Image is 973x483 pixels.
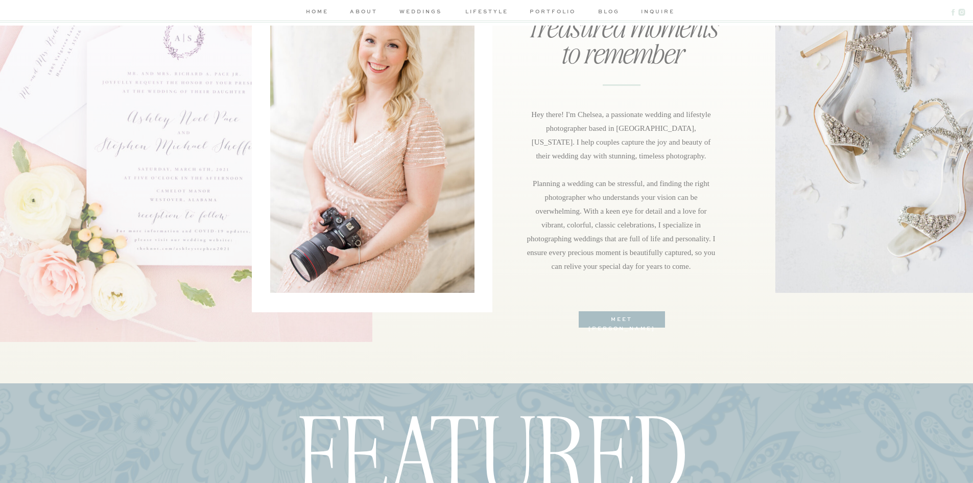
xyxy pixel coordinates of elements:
[463,7,511,18] a: lifestyle
[515,13,727,33] h2: Treasured moments to remember
[219,387,766,431] h2: featured
[348,7,379,18] a: about
[526,108,717,195] p: Hey there! I'm Chelsea, a passionate wedding and lifestyle photographer based in [GEOGRAPHIC_DATA...
[304,7,331,18] a: home
[396,7,445,18] a: weddings
[595,7,624,18] a: blog
[641,7,670,18] a: inquire
[584,315,659,325] a: meet [PERSON_NAME]
[529,7,577,18] a: portfolio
